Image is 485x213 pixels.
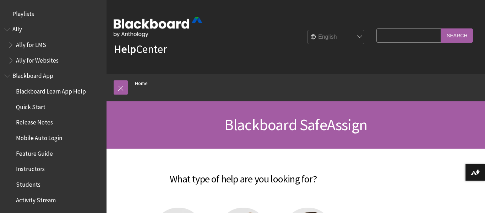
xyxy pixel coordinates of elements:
[16,148,53,157] span: Feature Guide
[16,117,53,126] span: Release Notes
[114,163,373,186] h2: What type of help are you looking for?
[114,42,167,56] a: HelpCenter
[16,39,46,48] span: Ally for LMS
[16,132,62,142] span: Mobile Auto Login
[135,79,148,88] a: Home
[16,54,59,64] span: Ally for Websites
[114,17,202,37] img: Blackboard by Anthology
[4,23,102,66] nav: Book outline for Anthology Ally Help
[16,179,40,188] span: Students
[16,85,86,95] span: Blackboard Learn App Help
[12,8,34,17] span: Playlists
[12,70,53,80] span: Blackboard App
[16,163,45,173] span: Instructors
[441,28,473,42] input: Search
[12,23,22,33] span: Ally
[16,101,45,111] span: Quick Start
[16,194,56,204] span: Activity Stream
[224,115,367,134] span: Blackboard SafeAssign
[4,8,102,20] nav: Book outline for Playlists
[114,42,136,56] strong: Help
[308,30,365,44] select: Site Language Selector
